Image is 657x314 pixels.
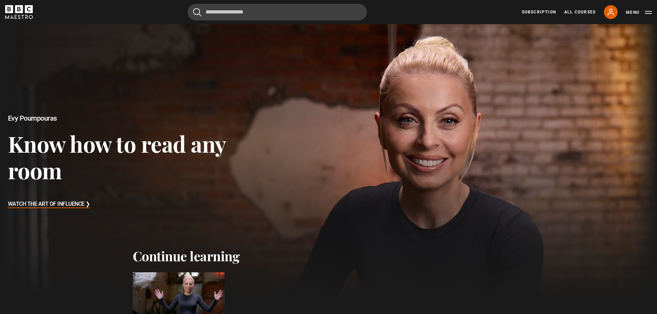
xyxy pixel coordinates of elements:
h2: Evy Poumpouras [8,114,263,122]
button: Submit the search query [193,8,201,17]
button: Toggle navigation [626,9,652,16]
a: Subscription [522,9,556,15]
h3: Watch The Art of Influence ❯ [8,199,90,210]
svg: BBC Maestro [5,5,33,19]
h2: Continue learning [133,248,525,264]
a: All Courses [564,9,596,15]
input: Search [188,4,367,20]
h3: Know how to read any room [8,130,263,184]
